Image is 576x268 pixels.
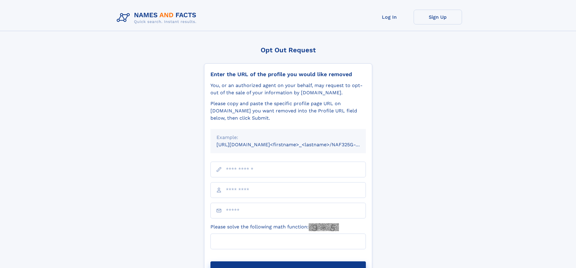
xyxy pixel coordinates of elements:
[204,46,372,54] div: Opt Out Request
[365,10,414,24] a: Log In
[210,71,366,78] div: Enter the URL of the profile you would like removed
[210,100,366,122] div: Please copy and paste the specific profile page URL on [DOMAIN_NAME] you want removed into the Pr...
[210,223,339,231] label: Please solve the following math function:
[216,142,377,147] small: [URL][DOMAIN_NAME]<firstname>_<lastname>/NAF325G-xxxxxxxx
[216,134,360,141] div: Example:
[210,82,366,96] div: You, or an authorized agent on your behalf, may request to opt-out of the sale of your informatio...
[414,10,462,24] a: Sign Up
[114,10,201,26] img: Logo Names and Facts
